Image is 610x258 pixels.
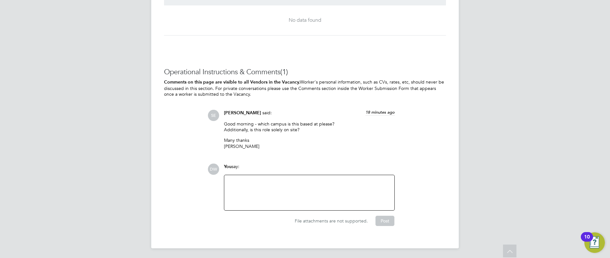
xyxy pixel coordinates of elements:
div: 10 [584,237,590,245]
p: Many thanks [PERSON_NAME] [224,137,395,149]
p: Worker's personal information, such as CVs, rates, etc, should never be discussed in this section... [164,79,446,97]
button: Post [375,216,394,226]
span: [PERSON_NAME] [224,110,261,116]
div: No data found [170,17,440,24]
span: You [224,164,232,169]
div: say: [224,164,395,175]
span: File attachments are not supported. [295,218,368,224]
b: Comments on this page are visible to all Vendors in the Vacancy. [164,79,300,85]
span: (1) [280,68,288,76]
p: Good morning - which campus is this based at please? Additionally, is this role solely on site? [224,121,395,133]
button: Open Resource Center, 10 new notifications [584,232,605,253]
span: SE [208,110,219,121]
span: DW [208,164,219,175]
h3: Operational Instructions & Comments [164,68,446,77]
span: 18 minutes ago [366,109,395,115]
span: said: [262,110,272,116]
